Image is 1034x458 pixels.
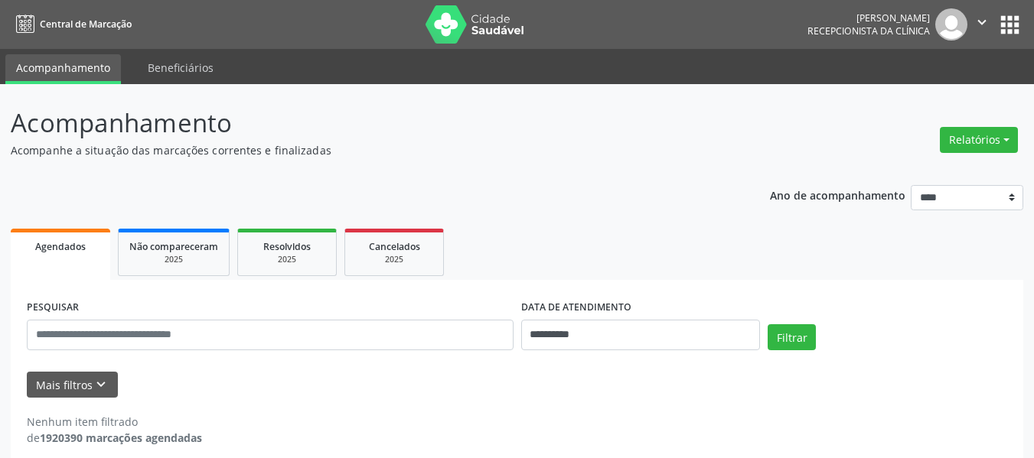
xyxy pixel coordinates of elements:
p: Ano de acompanhamento [770,185,905,204]
div: de [27,430,202,446]
span: Resolvidos [263,240,311,253]
button: Filtrar [768,324,816,350]
label: DATA DE ATENDIMENTO [521,296,631,320]
span: Não compareceram [129,240,218,253]
div: Nenhum item filtrado [27,414,202,430]
div: [PERSON_NAME] [807,11,930,24]
a: Beneficiários [137,54,224,81]
button:  [967,8,996,41]
button: Mais filtroskeyboard_arrow_down [27,372,118,398]
label: PESQUISAR [27,296,79,320]
i: keyboard_arrow_down [93,376,109,393]
div: 2025 [249,254,325,265]
span: Central de Marcação [40,18,132,31]
button: apps [996,11,1023,38]
p: Acompanhamento [11,104,719,142]
strong: 1920390 marcações agendadas [40,430,202,445]
img: img [935,8,967,41]
a: Central de Marcação [11,11,132,37]
span: Recepcionista da clínica [807,24,930,37]
button: Relatórios [940,127,1018,153]
span: Agendados [35,240,86,253]
span: Cancelados [369,240,420,253]
div: 2025 [129,254,218,265]
div: 2025 [356,254,432,265]
p: Acompanhe a situação das marcações correntes e finalizadas [11,142,719,158]
a: Acompanhamento [5,54,121,84]
i:  [974,14,990,31]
